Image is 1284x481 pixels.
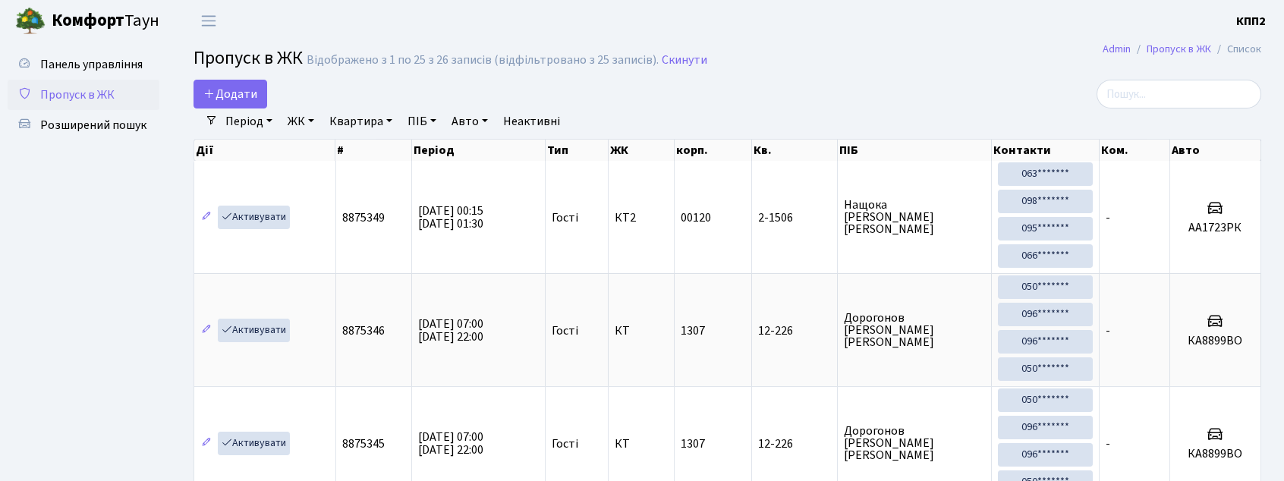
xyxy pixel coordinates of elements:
b: Комфорт [52,8,124,33]
a: Панель управління [8,49,159,80]
a: Пропуск в ЖК [8,80,159,110]
span: 1307 [681,435,705,452]
span: 12-226 [758,325,831,337]
a: Авто [445,108,494,134]
span: КТ [615,438,668,450]
th: Контакти [992,140,1100,161]
h5: КА8899ВО [1176,447,1254,461]
th: ЖК [609,140,675,161]
span: 8875349 [342,209,385,226]
li: Список [1211,41,1261,58]
span: Гості [552,325,578,337]
span: КТ [615,325,668,337]
a: Активувати [218,206,290,229]
input: Пошук... [1097,80,1261,108]
th: # [335,140,412,161]
h5: КА8899ВО [1176,334,1254,348]
span: 2-1506 [758,212,831,224]
a: Пропуск в ЖК [1147,41,1211,57]
button: Переключити навігацію [190,8,228,33]
b: КПП2 [1236,13,1266,30]
span: Пропуск в ЖК [40,86,115,103]
nav: breadcrumb [1080,33,1284,65]
span: 1307 [681,322,705,339]
th: корп. [675,140,752,161]
span: Дорогонов [PERSON_NAME] [PERSON_NAME] [844,425,985,461]
span: Гості [552,212,578,224]
th: Дії [194,140,335,161]
span: 12-226 [758,438,831,450]
span: [DATE] 07:00 [DATE] 22:00 [418,429,483,458]
a: Неактивні [497,108,566,134]
span: Розширений пошук [40,117,146,134]
a: Скинути [662,53,707,68]
span: - [1106,322,1110,339]
span: Дорогонов [PERSON_NAME] [PERSON_NAME] [844,312,985,348]
th: Ком. [1100,140,1170,161]
div: Відображено з 1 по 25 з 26 записів (відфільтровано з 25 записів). [307,53,659,68]
span: Додати [203,86,257,102]
h5: АА1723РК [1176,221,1254,235]
span: Таун [52,8,159,34]
a: Розширений пошук [8,110,159,140]
span: [DATE] 00:15 [DATE] 01:30 [418,203,483,232]
th: ПІБ [838,140,992,161]
span: Панель управління [40,56,143,73]
a: Квартира [323,108,398,134]
a: КПП2 [1236,12,1266,30]
th: Період [412,140,546,161]
span: 8875346 [342,322,385,339]
a: ПІБ [401,108,442,134]
img: logo.png [15,6,46,36]
th: Кв. [752,140,838,161]
th: Тип [546,140,609,161]
span: КТ2 [615,212,668,224]
th: Авто [1170,140,1261,161]
a: Період [219,108,279,134]
span: Нащока [PERSON_NAME] [PERSON_NAME] [844,199,985,235]
span: - [1106,209,1110,226]
span: Гості [552,438,578,450]
a: Активувати [218,319,290,342]
span: [DATE] 07:00 [DATE] 22:00 [418,316,483,345]
span: Пропуск в ЖК [194,45,303,71]
a: Активувати [218,432,290,455]
a: Додати [194,80,267,108]
a: Admin [1103,41,1131,57]
a: ЖК [282,108,320,134]
span: - [1106,435,1110,452]
span: 8875345 [342,435,385,452]
span: 00120 [681,209,711,226]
